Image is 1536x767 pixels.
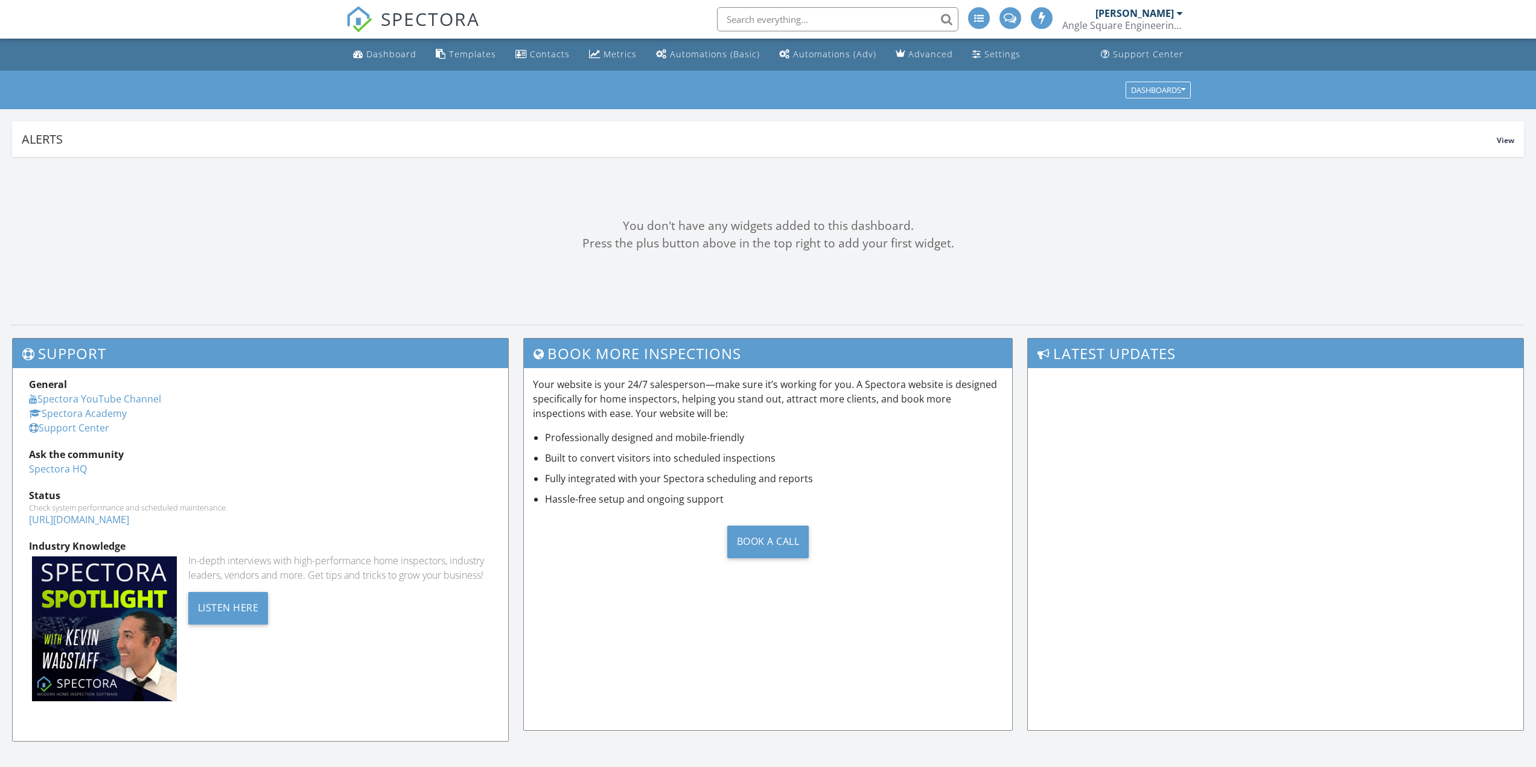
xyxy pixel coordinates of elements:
a: Automations (Basic) [651,43,765,66]
li: Hassle-free setup and ongoing support [545,492,1003,506]
h3: Book More Inspections [524,339,1012,368]
li: Professionally designed and mobile-friendly [545,430,1003,445]
div: Support Center [1113,48,1184,60]
div: Templates [449,48,496,60]
div: Dashboard [366,48,416,60]
div: Listen Here [188,592,269,625]
a: Support Center [29,421,109,434]
a: Spectora YouTube Channel [29,392,161,406]
div: [PERSON_NAME] [1095,7,1174,19]
div: You don't have any widgets added to this dashboard. [12,217,1524,235]
strong: General [29,378,67,391]
div: Automations (Adv) [793,48,876,60]
span: SPECTORA [381,6,480,31]
li: Built to convert visitors into scheduled inspections [545,451,1003,465]
a: Listen Here [188,600,269,614]
a: Spectora HQ [29,462,87,476]
a: Automations (Advanced) [774,43,881,66]
h3: Latest Updates [1028,339,1523,368]
a: Templates [431,43,501,66]
a: Advanced [891,43,958,66]
a: Spectora Academy [29,407,127,420]
a: Book a Call [533,516,1003,567]
a: SPECTORA [346,16,480,42]
div: Automations (Basic) [670,48,760,60]
div: Book a Call [727,526,809,558]
div: Metrics [604,48,637,60]
div: Advanced [908,48,953,60]
a: Settings [967,43,1025,66]
img: The Best Home Inspection Software - Spectora [346,6,372,33]
div: Alerts [22,131,1497,147]
div: Status [29,488,492,503]
h3: Support [13,339,508,368]
div: Industry Knowledge [29,539,492,553]
a: Support Center [1096,43,1188,66]
div: Angle Square Engineering PLC [1062,19,1183,31]
a: Metrics [584,43,642,66]
button: Dashboards [1126,81,1191,98]
a: Contacts [511,43,575,66]
p: Your website is your 24/7 salesperson—make sure it’s working for you. A Spectora website is desig... [533,377,1003,421]
input: Search everything... [717,7,958,31]
li: Fully integrated with your Spectora scheduling and reports [545,471,1003,486]
div: Check system performance and scheduled maintenance. [29,503,492,512]
a: Dashboard [348,43,421,66]
div: Settings [984,48,1021,60]
div: Press the plus button above in the top right to add your first widget. [12,235,1524,252]
span: View [1497,135,1514,145]
div: Dashboards [1131,86,1185,94]
div: Ask the community [29,447,492,462]
div: Contacts [530,48,570,60]
img: Spectoraspolightmain [32,556,177,701]
div: In-depth interviews with high-performance home inspectors, industry leaders, vendors and more. Ge... [188,553,492,582]
a: [URL][DOMAIN_NAME] [29,513,129,526]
